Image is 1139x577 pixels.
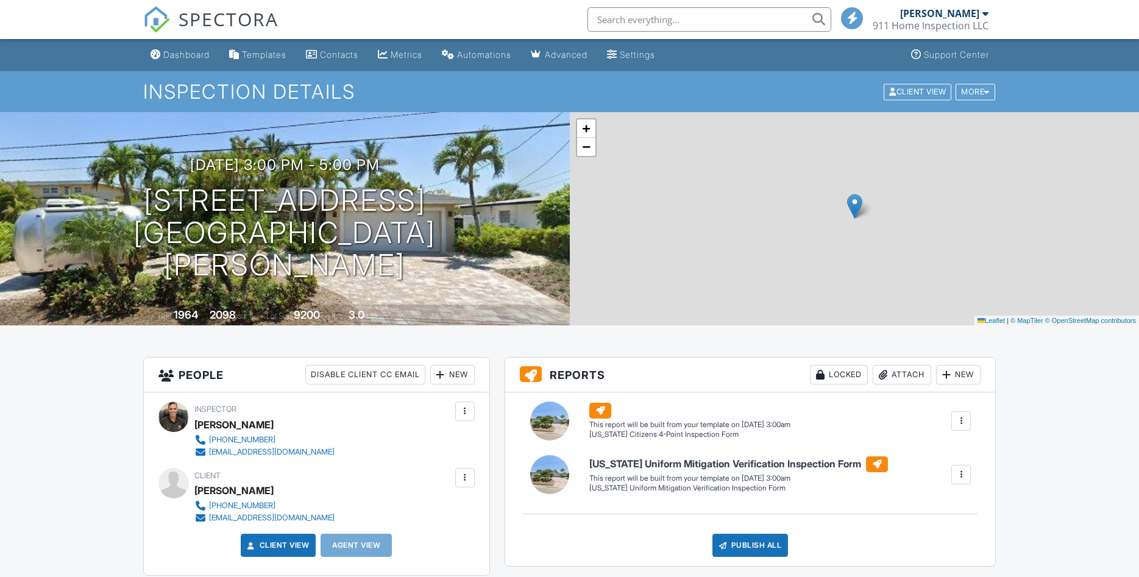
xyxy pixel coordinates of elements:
[194,405,236,414] span: Inspector
[602,44,660,66] a: Settings
[163,49,210,60] div: Dashboard
[873,19,988,32] div: 911 Home Inspection LLC
[194,512,335,524] a: [EMAIL_ADDRESS][DOMAIN_NAME]
[209,501,275,511] div: [PHONE_NUMBER]
[322,311,337,320] span: sq.ft.
[577,119,595,138] a: Zoom in
[194,446,335,458] a: [EMAIL_ADDRESS][DOMAIN_NAME]
[906,44,994,66] a: Support Center
[143,81,996,102] h1: Inspection Details
[194,481,274,500] div: [PERSON_NAME]
[146,44,215,66] a: Dashboard
[158,311,172,320] span: Built
[210,308,236,321] div: 2098
[457,49,511,60] div: Automations
[978,317,1005,324] a: Leaflet
[956,83,995,100] div: More
[505,358,996,392] h3: Reports
[209,513,335,523] div: [EMAIL_ADDRESS][DOMAIN_NAME]
[143,6,170,33] img: The Best Home Inspection Software - Spectora
[174,308,198,321] div: 1964
[1045,317,1136,324] a: © OpenStreetMap contributors
[430,365,475,384] div: New
[20,185,550,281] h1: [STREET_ADDRESS] [GEOGRAPHIC_DATA][PERSON_NAME]
[847,194,862,219] img: Marker
[366,311,401,320] span: bathrooms
[209,447,335,457] div: [EMAIL_ADDRESS][DOMAIN_NAME]
[143,16,279,42] a: SPECTORA
[194,416,274,434] div: [PERSON_NAME]
[810,365,868,384] div: Locked
[437,44,516,66] a: Automations (Basic)
[245,539,310,551] a: Client View
[320,49,358,60] div: Contacts
[190,157,380,173] h3: [DATE] 3:00 pm - 5:00 pm
[224,44,291,66] a: Templates
[301,44,363,66] a: Contacts
[194,434,335,446] a: [PHONE_NUMBER]
[373,44,427,66] a: Metrics
[391,49,422,60] div: Metrics
[582,139,590,154] span: −
[266,311,292,320] span: Lot Size
[194,500,335,512] a: [PHONE_NUMBER]
[582,121,590,136] span: +
[209,435,275,445] div: [PHONE_NUMBER]
[242,49,286,60] div: Templates
[144,358,489,392] h3: People
[238,311,255,320] span: sq. ft.
[620,49,655,60] div: Settings
[589,473,888,483] div: This report will be built from your template on [DATE] 3:00am
[587,7,831,32] input: Search everything...
[194,471,221,480] span: Client
[545,49,587,60] div: Advanced
[305,365,425,384] div: Disable Client CC Email
[577,138,595,156] a: Zoom out
[1007,317,1009,324] span: |
[179,6,279,32] span: SPECTORA
[924,49,989,60] div: Support Center
[1010,317,1043,324] a: © MapTiler
[349,308,364,321] div: 3.0
[589,483,888,494] div: [US_STATE] Uniform Mitigation Verification Inspection Form
[589,420,790,430] div: This report will be built from your template on [DATE] 3:00am
[936,365,981,384] div: New
[712,534,789,557] div: Publish All
[873,365,931,384] div: Attach
[294,308,320,321] div: 9200
[589,456,888,472] h6: [US_STATE] Uniform Mitigation Verification Inspection Form
[589,430,790,440] div: [US_STATE] Citizens 4-Point Inspection Form
[900,7,979,19] div: [PERSON_NAME]
[526,44,592,66] a: Advanced
[884,83,951,100] div: Client View
[882,87,954,96] a: Client View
